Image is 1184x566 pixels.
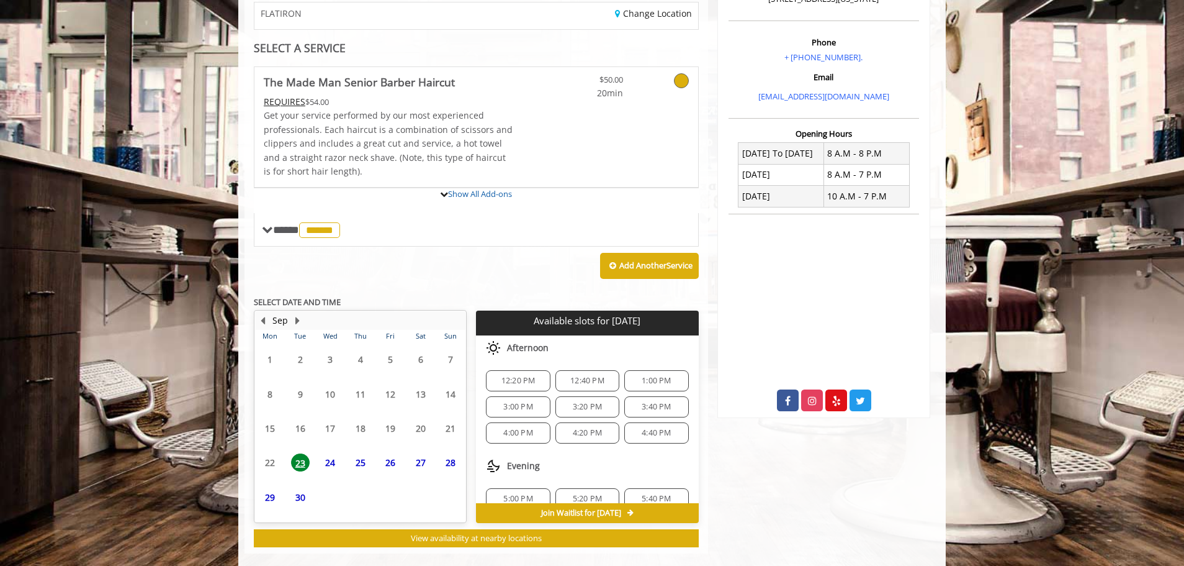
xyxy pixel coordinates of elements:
span: 12:40 PM [570,376,604,386]
h3: Opening Hours [729,129,919,138]
div: 3:20 PM [555,396,619,418]
span: 3:00 PM [503,402,532,412]
span: Join Waitlist for [DATE] [541,508,621,518]
button: View availability at nearby locations [254,529,699,547]
span: 1:00 PM [642,376,671,386]
img: evening slots [486,459,501,473]
td: 10 A.M - 7 P.M [823,186,909,207]
div: 4:40 PM [624,422,688,444]
span: 30 [291,488,310,506]
h3: Phone [732,38,916,47]
a: Show All Add-ons [448,188,512,199]
div: The Made Man Senior Barber Haircut Add-onS [254,187,699,188]
img: afternoon slots [486,340,501,355]
a: + [PHONE_NUMBER]. [784,52,863,63]
span: 29 [261,488,279,506]
td: Select day30 [285,480,315,514]
h3: Email [732,73,916,81]
th: Fri [375,330,405,342]
td: [DATE] To [DATE] [738,143,824,164]
span: Evening [507,461,540,471]
span: 24 [321,454,339,472]
button: Sep [272,314,288,327]
span: 25 [351,454,370,472]
b: Add Another Service [619,260,693,271]
div: 3:00 PM [486,396,550,418]
td: Select day25 [345,445,375,480]
a: $50.00 [550,67,623,100]
button: Next Month [292,314,302,327]
th: Mon [255,330,285,342]
button: Add AnotherService [600,253,699,279]
div: 1:00 PM [624,370,688,391]
span: 5:40 PM [642,494,671,504]
td: 8 A.M - 8 P.M [823,143,909,164]
th: Tue [285,330,315,342]
a: Change Location [615,7,692,19]
span: 5:20 PM [573,494,602,504]
button: Previous Month [258,314,267,327]
span: 4:40 PM [642,428,671,438]
span: 23 [291,454,310,472]
td: 8 A.M - 7 P.M [823,164,909,185]
p: Available slots for [DATE] [481,316,693,326]
span: 3:40 PM [642,402,671,412]
div: 4:20 PM [555,422,619,444]
td: [DATE] [738,164,824,185]
td: Select day23 [285,445,315,480]
td: Select day29 [255,480,285,514]
b: The Made Man Senior Barber Haircut [264,73,455,91]
div: 12:40 PM [555,370,619,391]
div: 5:40 PM [624,488,688,509]
td: Select day28 [436,445,466,480]
span: 5:00 PM [503,494,532,504]
div: SELECT A SERVICE [254,42,699,54]
p: Get your service performed by our most experienced professionals. Each haircut is a combination o... [264,109,513,178]
th: Wed [315,330,345,342]
td: [DATE] [738,186,824,207]
div: 12:20 PM [486,370,550,391]
td: Select day27 [405,445,435,480]
th: Sat [405,330,435,342]
div: 5:20 PM [555,488,619,509]
div: $54.00 [264,95,513,109]
span: 12:20 PM [501,376,536,386]
span: 4:00 PM [503,428,532,438]
div: 5:00 PM [486,488,550,509]
td: Select day26 [375,445,405,480]
span: 26 [381,454,400,472]
b: SELECT DATE AND TIME [254,296,341,308]
span: 20min [550,86,623,100]
th: Thu [345,330,375,342]
span: This service needs some Advance to be paid before we block your appointment [264,96,305,107]
span: 4:20 PM [573,428,602,438]
div: 3:40 PM [624,396,688,418]
div: 4:00 PM [486,422,550,444]
td: Select day24 [315,445,345,480]
span: 3:20 PM [573,402,602,412]
span: 28 [441,454,460,472]
span: FLATIRON [261,9,302,18]
th: Sun [436,330,466,342]
a: [EMAIL_ADDRESS][DOMAIN_NAME] [758,91,889,102]
span: View availability at nearby locations [411,532,542,544]
span: 27 [411,454,430,472]
span: Afternoon [507,343,549,353]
